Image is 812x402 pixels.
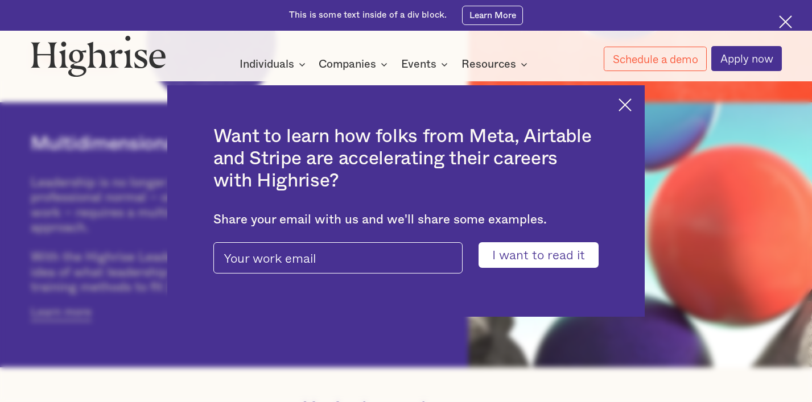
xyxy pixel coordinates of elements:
div: Events [401,57,451,71]
a: Schedule a demo [604,47,706,71]
form: pop-up-modal-form [213,242,599,268]
div: Individuals [240,57,294,71]
div: Companies [319,57,376,71]
div: Events [401,57,436,71]
img: Cross icon [779,15,792,28]
img: Highrise logo [31,35,167,76]
div: This is some text inside of a div block. [289,9,447,21]
div: Companies [319,57,391,71]
a: Learn More [462,6,523,25]
div: Resources [461,57,516,71]
div: Share your email with us and we'll share some examples. [213,212,599,227]
a: Apply now [711,46,781,71]
div: Resources [461,57,531,71]
h2: Want to learn how folks from Meta, Airtable and Stripe are accelerating their careers with Highrise? [213,126,599,192]
input: I want to read it [479,242,599,268]
input: Your work email [213,242,463,273]
div: Individuals [240,57,309,71]
img: Cross icon [619,98,632,111]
